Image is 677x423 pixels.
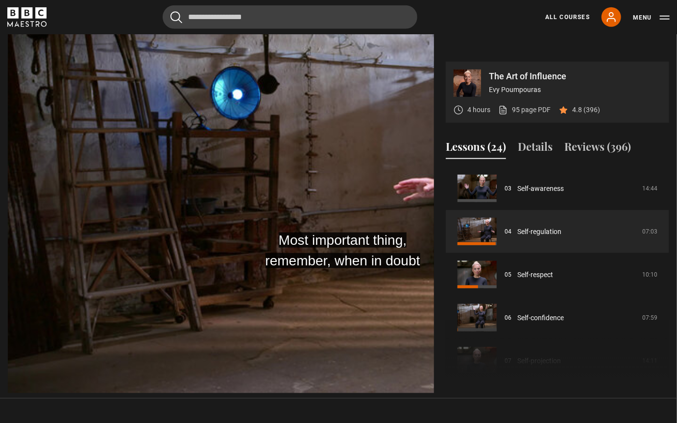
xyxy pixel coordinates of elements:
[517,227,561,237] a: Self-regulation
[545,13,590,22] a: All Courses
[489,72,661,81] p: The Art of Influence
[517,184,564,194] a: Self-awareness
[633,13,670,23] button: Toggle navigation
[467,105,490,115] p: 4 hours
[518,139,553,159] button: Details
[7,7,47,27] svg: BBC Maestro
[517,270,553,280] a: Self-respect
[8,62,434,301] video-js: Video Player
[564,139,631,159] button: Reviews (396)
[489,85,661,95] p: Evy Poumpouras
[170,11,182,23] button: Submit the search query
[446,139,506,159] button: Lessons (24)
[572,105,600,115] p: 4.8 (396)
[498,105,551,115] a: 95 page PDF
[163,5,417,29] input: Search
[517,313,564,323] a: Self-confidence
